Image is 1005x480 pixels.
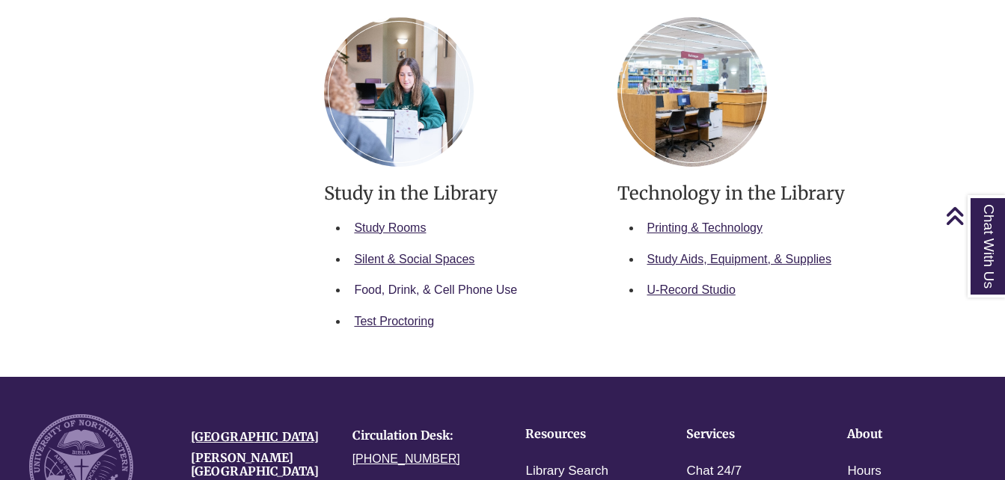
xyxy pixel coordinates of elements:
a: Silent & Social Spaces [354,253,474,265]
a: U-Record Studio [647,283,736,296]
a: Study Aids, Equipment, & Supplies [647,253,831,265]
h3: Technology in the Library [617,182,888,205]
a: Study Rooms [354,221,426,234]
a: Test Proctoring [354,315,434,327]
h4: About [847,428,962,441]
a: [GEOGRAPHIC_DATA] [191,429,319,444]
a: [PHONE_NUMBER] [352,452,460,465]
h4: Services [686,428,801,441]
h4: Circulation Desk: [352,429,492,443]
h4: Resources [525,428,640,441]
a: Food, Drink, & Cell Phone Use [354,283,517,296]
a: Back to Top [945,206,1001,226]
h4: [PERSON_NAME][GEOGRAPHIC_DATA] [191,452,330,478]
h3: Study in the Library [324,182,594,205]
a: Printing & Technology [647,221,763,234]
